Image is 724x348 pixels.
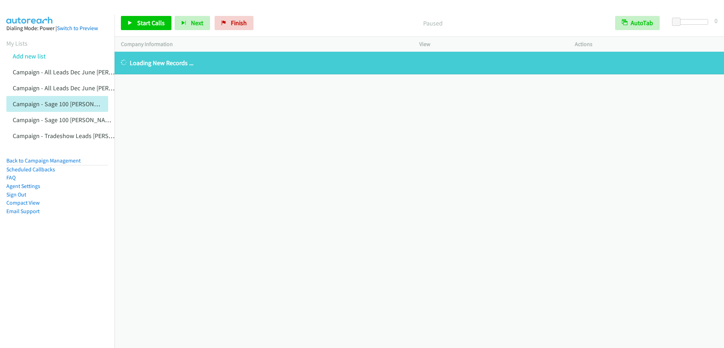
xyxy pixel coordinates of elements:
a: Campaign - Sage 100 [PERSON_NAME] Cloned [13,116,135,124]
a: My Lists [6,39,28,47]
button: Next [175,16,210,30]
div: Dialing Mode: Power | [6,24,108,33]
a: Switch to Preview [57,25,98,32]
a: Sign Out [6,191,26,198]
a: Agent Settings [6,183,40,189]
p: View [419,40,562,49]
a: Scheduled Callbacks [6,166,55,173]
a: Add new list [13,52,46,60]
a: Back to Campaign Management [6,157,81,164]
button: AutoTab [615,16,660,30]
a: Compact View [6,199,40,206]
p: Company Information [121,40,407,49]
a: Campaign - All Leads Dec June [PERSON_NAME] Cloned [13,84,162,92]
span: Finish [231,19,247,27]
a: Finish [215,16,253,30]
a: Campaign - All Leads Dec June [PERSON_NAME] [13,68,141,76]
span: Start Calls [137,19,165,27]
p: Actions [575,40,718,49]
a: Campaign - Sage 100 [PERSON_NAME] [13,100,115,108]
div: 0 [714,16,718,25]
a: Campaign - Tradeshow Leads [PERSON_NAME] Cloned [13,132,158,140]
a: Start Calls [121,16,171,30]
a: FAQ [6,174,16,181]
p: Paused [263,18,602,28]
span: Next [191,19,203,27]
div: Delay between calls (in seconds) [676,19,708,25]
p: Loading New Records ... [121,58,718,68]
a: Email Support [6,208,40,215]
